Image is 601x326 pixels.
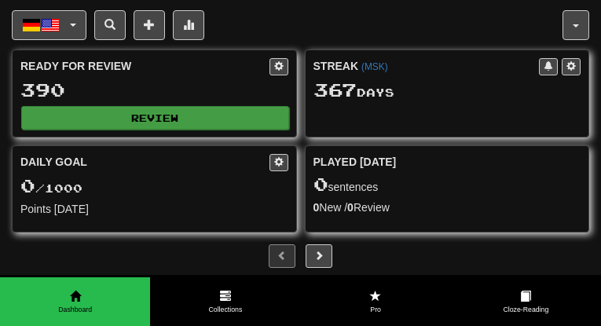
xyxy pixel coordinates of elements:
[313,173,328,195] span: 0
[134,10,165,40] button: Add sentence to collection
[20,58,269,74] div: Ready for Review
[301,305,451,315] span: Pro
[20,181,82,195] span: / 1000
[313,200,581,215] div: New / Review
[20,201,288,217] div: Points [DATE]
[347,201,354,214] strong: 0
[21,106,289,130] button: Review
[173,10,204,40] button: More stats
[313,174,581,195] div: sentences
[150,305,300,315] span: Collections
[20,154,269,171] div: Daily Goal
[313,58,540,74] div: Streak
[313,201,320,214] strong: 0
[451,305,601,315] span: Cloze-Reading
[313,80,581,101] div: Day s
[20,174,35,196] span: 0
[20,80,288,100] div: 390
[313,154,397,170] span: Played [DATE]
[361,61,388,72] a: (MSK)
[94,10,126,40] button: Search sentences
[313,79,357,101] span: 367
